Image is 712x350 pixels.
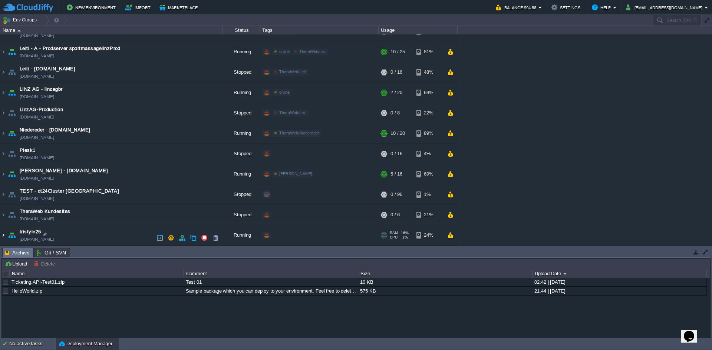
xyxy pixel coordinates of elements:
[681,320,705,343] iframe: chat widget
[416,62,441,82] div: 48%
[0,62,6,82] img: AMDAwAAAACH5BAEAAAAALAAAAAABAAEAAAICRAEAOw==
[159,3,200,12] button: Marketplace
[551,3,583,12] button: Settings
[0,144,6,164] img: AMDAwAAAACH5BAEAAAAALAAAAAABAAEAAAICRAEAOw==
[390,235,398,240] span: CPU
[416,83,441,103] div: 69%
[390,62,402,82] div: 0 / 16
[7,123,17,143] img: AMDAwAAAACH5BAEAAAAALAAAAAABAAEAAAICRAEAOw==
[20,174,54,182] a: [DOMAIN_NAME]
[20,93,54,100] a: [DOMAIN_NAME]
[223,144,260,164] div: Stopped
[20,126,90,134] a: Niedereder - [DOMAIN_NAME]
[390,231,398,235] span: RAM
[416,103,441,123] div: 22%
[533,269,706,278] div: Upload Date
[20,52,54,60] a: [DOMAIN_NAME]
[0,225,6,245] img: AMDAwAAAACH5BAEAAAAALAAAAAABAAEAAAICRAEAOw==
[299,49,326,54] span: TheraWeb/Leiti
[0,164,6,184] img: AMDAwAAAACH5BAEAAAAALAAAAAABAAEAAAICRAEAOw==
[390,103,400,123] div: 0 / 8
[358,287,532,295] div: 575 KB
[390,184,402,204] div: 0 / 96
[7,144,17,164] img: AMDAwAAAACH5BAEAAAAALAAAAAABAAEAAAICRAEAOw==
[279,49,290,54] span: online
[20,45,121,52] span: Leiti - A - Prodserver sportmassagelinzProd
[0,83,6,103] img: AMDAwAAAACH5BAEAAAAALAAAAAABAAEAAAICRAEAOw==
[416,164,441,184] div: 69%
[7,225,17,245] img: AMDAwAAAACH5BAEAAAAALAAAAAABAAEAAAICRAEAOw==
[20,228,41,236] a: tristyle25
[279,131,319,135] span: TheraWeb/Niedereder
[416,184,441,204] div: 1%
[7,62,17,82] img: AMDAwAAAACH5BAEAAAAALAAAAAABAAEAAAICRAEAOw==
[20,208,70,215] a: TheraWeb Kundesites
[279,90,290,94] span: online
[67,3,118,12] button: New Environment
[533,287,706,295] div: 21:44 | [DATE]
[223,205,260,225] div: Stopped
[11,288,42,294] a: HelloWorld.zip
[390,205,400,225] div: 0 / 6
[223,83,260,103] div: Running
[416,123,441,143] div: 89%
[20,167,108,174] a: [PERSON_NAME] - [DOMAIN_NAME]
[37,248,66,257] span: Git / SVN
[279,70,306,74] span: TheraWeb/Leiti
[20,134,54,141] a: [DOMAIN_NAME]
[184,287,357,295] div: Sample package which you can deploy to your environment. Feel free to delete and upload a package...
[626,3,705,12] button: [EMAIL_ADDRESS][DOMAIN_NAME]
[390,144,402,164] div: 0 / 16
[3,3,53,12] img: CloudJiffy
[496,3,538,12] button: Balance $94.86
[20,86,63,93] a: LINZ AG - linzagbr
[223,103,260,123] div: Stopped
[34,260,57,267] button: Delete
[416,225,441,245] div: 24%
[7,42,17,62] img: AMDAwAAAACH5BAEAAAAALAAAAAABAAEAAAICRAEAOw==
[223,225,260,245] div: Running
[260,26,378,34] div: Tags
[0,205,6,225] img: AMDAwAAAACH5BAEAAAAALAAAAAABAAEAAAICRAEAOw==
[416,144,441,164] div: 4%
[20,73,54,80] a: [DOMAIN_NAME]
[416,205,441,225] div: 21%
[20,32,54,39] a: [DOMAIN_NAME]
[20,106,63,113] a: LinzAG-Production
[401,231,409,235] span: 16%
[7,103,17,123] img: AMDAwAAAACH5BAEAAAAALAAAAAABAAEAAAICRAEAOw==
[390,83,402,103] div: 2 / 20
[184,269,358,278] div: Comment
[20,65,75,73] a: Leiti - [DOMAIN_NAME]
[416,42,441,62] div: 81%
[59,340,112,347] button: Deployment Manager
[20,187,119,195] a: TEST - dt24Cluster [GEOGRAPHIC_DATA]
[390,123,405,143] div: 10 / 20
[223,26,260,34] div: Status
[533,278,706,286] div: 02:42 | [DATE]
[359,269,532,278] div: Size
[279,171,312,176] span: [PERSON_NAME]
[390,164,402,184] div: 5 / 16
[184,278,357,286] div: Test 01
[20,147,36,154] a: Plesk1
[0,123,6,143] img: AMDAwAAAACH5BAEAAAAALAAAAAABAAEAAAICRAEAOw==
[223,62,260,82] div: Stopped
[20,154,54,161] a: [DOMAIN_NAME]
[10,269,184,278] div: Name
[223,42,260,62] div: Running
[592,3,613,12] button: Help
[390,42,405,62] div: 10 / 25
[0,103,6,123] img: AMDAwAAAACH5BAEAAAAALAAAAAABAAEAAAICRAEAOw==
[358,278,532,286] div: 10 KB
[20,113,54,121] a: [DOMAIN_NAME]
[125,3,153,12] button: Import
[11,279,65,285] a: Ticketing.API-Test01.zip
[7,164,17,184] img: AMDAwAAAACH5BAEAAAAALAAAAAABAAEAAAICRAEAOw==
